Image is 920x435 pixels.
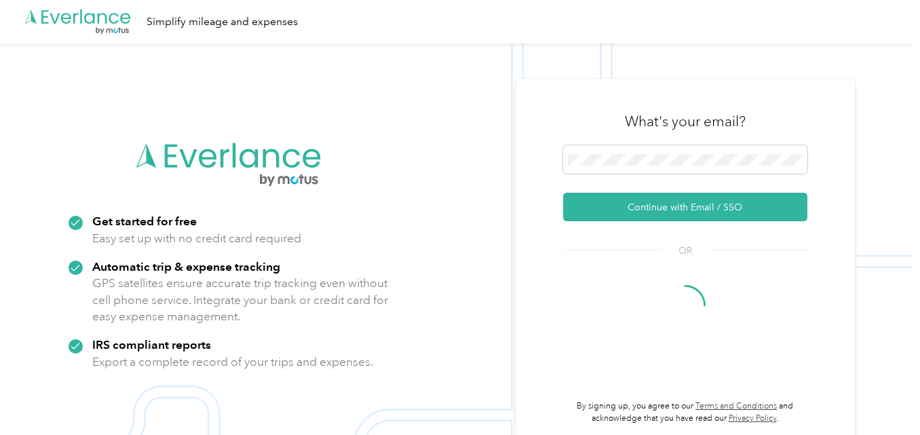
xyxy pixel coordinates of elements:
[625,112,746,131] h3: What's your email?
[695,401,777,411] a: Terms and Conditions
[92,337,211,352] strong: IRS compliant reports
[92,275,389,325] p: GPS satellites ensure accurate trip tracking even without cell phone service. Integrate your bank...
[92,259,280,273] strong: Automatic trip & expense tracking
[729,413,777,423] a: Privacy Policy
[92,230,301,247] p: Easy set up with no credit card required
[92,214,197,228] strong: Get started for free
[563,193,807,221] button: Continue with Email / SSO
[147,14,298,31] div: Simplify mileage and expenses
[662,244,709,258] span: OR
[92,354,373,371] p: Export a complete record of your trips and expenses.
[563,400,807,424] p: By signing up, you agree to our and acknowledge that you have read our .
